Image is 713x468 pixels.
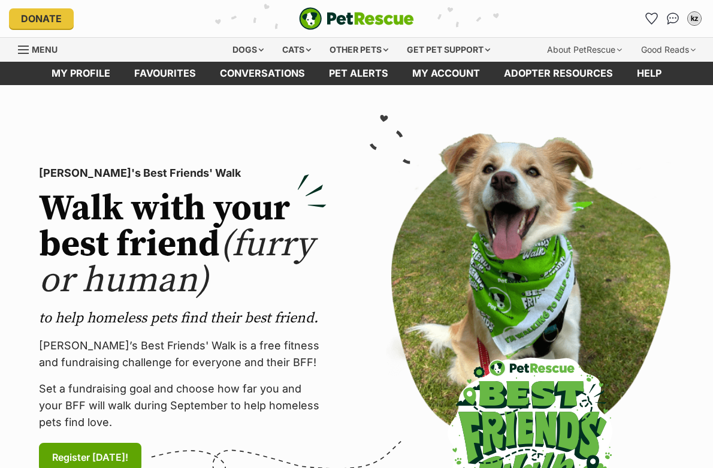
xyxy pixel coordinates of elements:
a: Adopter resources [492,62,625,85]
div: Get pet support [398,38,499,62]
div: Cats [274,38,319,62]
span: Register [DATE]! [52,450,128,464]
h2: Walk with your best friend [39,191,327,299]
p: to help homeless pets find their best friend. [39,309,327,328]
div: Dogs [224,38,272,62]
div: Good Reads [633,38,704,62]
a: conversations [208,62,317,85]
p: [PERSON_NAME]'s Best Friends' Walk [39,165,327,182]
a: Favourites [122,62,208,85]
div: Other pets [321,38,397,62]
div: About PetRescue [539,38,630,62]
a: Menu [18,38,66,59]
div: kz [688,13,700,25]
a: Donate [9,8,74,29]
p: [PERSON_NAME]’s Best Friends' Walk is a free fitness and fundraising challenge for everyone and t... [39,337,327,371]
img: chat-41dd97257d64d25036548639549fe6c8038ab92f7586957e7f3b1b290dea8141.svg [667,13,679,25]
span: (furry or human) [39,222,314,303]
ul: Account quick links [642,9,704,28]
img: logo-e224e6f780fb5917bec1dbf3a21bbac754714ae5b6737aabdf751b685950b380.svg [299,7,414,30]
a: My account [400,62,492,85]
p: Set a fundraising goal and choose how far you and your BFF will walk during September to help hom... [39,381,327,431]
span: Menu [32,44,58,55]
a: Pet alerts [317,62,400,85]
a: Help [625,62,673,85]
a: PetRescue [299,7,414,30]
a: Favourites [642,9,661,28]
a: Conversations [663,9,682,28]
button: My account [685,9,704,28]
a: My profile [40,62,122,85]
